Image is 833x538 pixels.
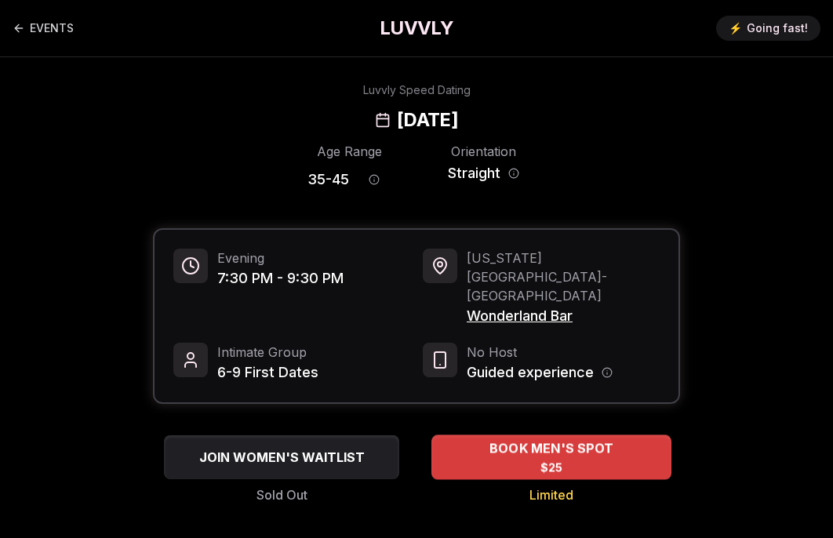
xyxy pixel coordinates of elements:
[217,267,344,289] span: 7:30 PM - 9:30 PM
[540,460,563,475] span: $25
[747,20,808,36] span: Going fast!
[431,434,671,479] button: BOOK MEN'S SPOT - Limited
[442,142,526,161] div: Orientation
[217,362,318,384] span: 6-9 First Dates
[164,435,399,479] button: JOIN WOMEN'S WAITLIST - Sold Out
[380,16,453,41] a: LUVVLY
[529,485,573,504] span: Limited
[217,343,318,362] span: Intimate Group
[13,13,74,44] a: Back to events
[363,82,471,98] div: Luvvly Speed Dating
[357,162,391,197] button: Age range information
[467,362,594,384] span: Guided experience
[448,162,500,184] span: Straight
[256,485,307,504] span: Sold Out
[397,107,458,133] h2: [DATE]
[307,169,349,191] span: 35 - 45
[196,448,368,467] span: JOIN WOMEN'S WAITLIST
[467,343,613,362] span: No Host
[508,168,519,179] button: Orientation information
[602,367,613,378] button: Host information
[467,249,660,305] span: [US_STATE][GEOGRAPHIC_DATA] - [GEOGRAPHIC_DATA]
[467,305,660,327] span: Wonderland Bar
[217,249,344,267] span: Evening
[486,439,617,458] span: BOOK MEN'S SPOT
[729,20,742,36] span: ⚡️
[307,142,391,161] div: Age Range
